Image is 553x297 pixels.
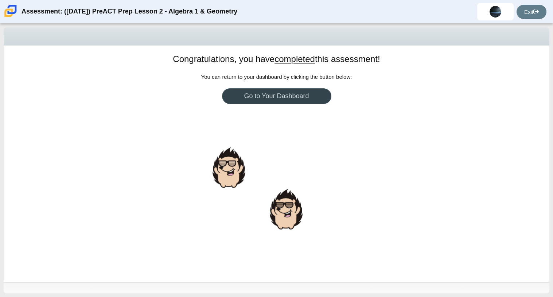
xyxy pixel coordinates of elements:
img: Carmen School of Science & Technology [3,3,18,19]
a: Exit [517,5,546,19]
span: You can return to your dashboard by clicking the button below: [201,74,352,80]
a: Carmen School of Science & Technology [3,13,18,20]
h1: Congratulations, you have this assessment! [173,53,380,65]
div: Assessment: ([DATE]) PreACT Prep Lesson 2 - Algebra 1 & Geometry [22,3,237,20]
a: Go to Your Dashboard [222,88,331,104]
img: angel.mondragon.Q18F0h [490,6,501,18]
u: completed [274,54,315,64]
